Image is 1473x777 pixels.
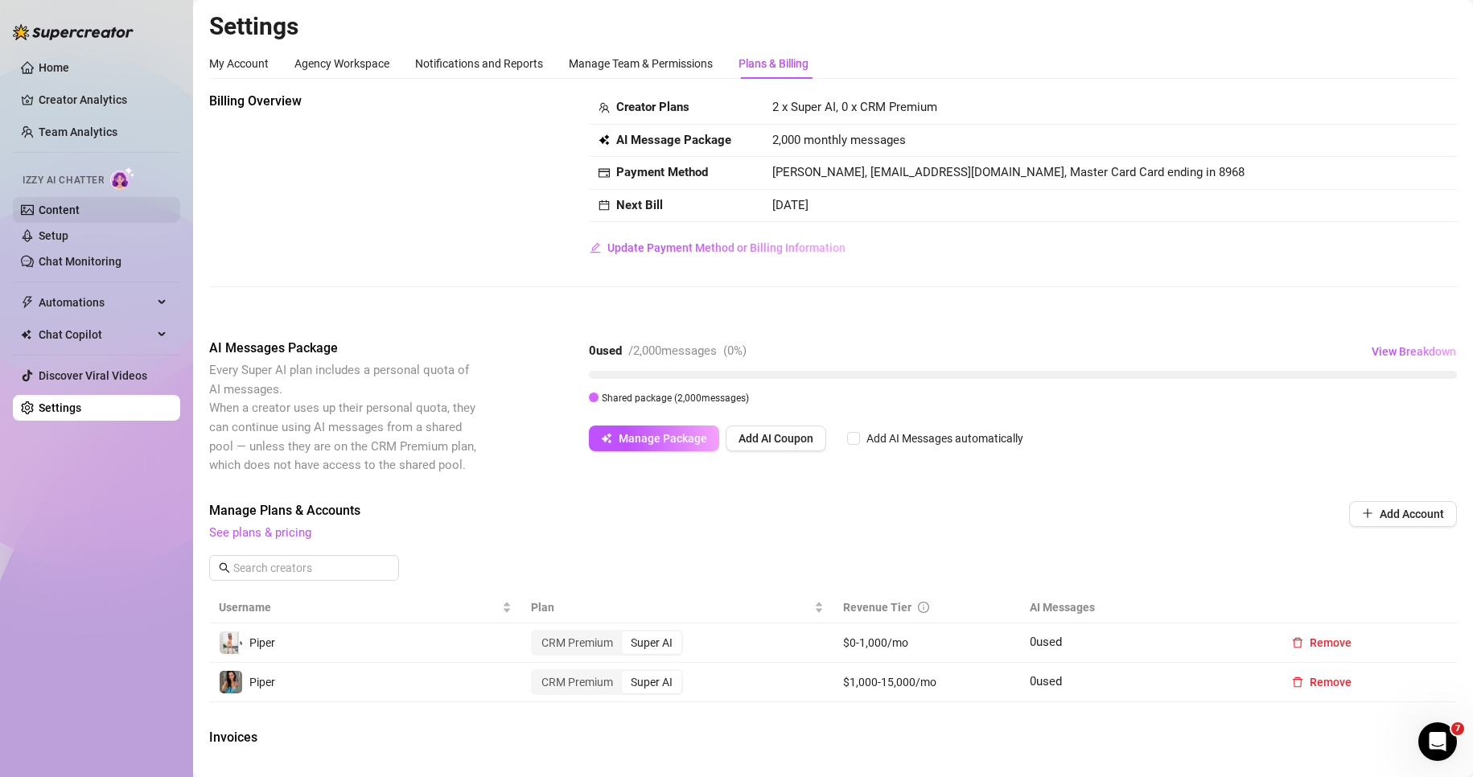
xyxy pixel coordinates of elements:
[1371,339,1457,364] button: View Breakdown
[233,559,376,577] input: Search creators
[39,322,153,347] span: Chat Copilot
[209,363,476,472] span: Every Super AI plan includes a personal quota of AI messages. When a creator uses up their person...
[772,198,809,212] span: [DATE]
[1380,508,1444,520] span: Add Account
[39,229,68,242] a: Setup
[1372,345,1456,358] span: View Breakdown
[209,11,1457,42] h2: Settings
[13,24,134,40] img: logo-BBDzfeDw.svg
[533,671,622,693] div: CRM Premium
[531,598,811,616] span: Plan
[628,343,717,358] span: / 2,000 messages
[622,671,681,693] div: Super AI
[843,601,911,614] span: Revenue Tier
[531,669,683,695] div: segmented control
[1030,635,1062,649] span: 0 used
[415,55,543,72] div: Notifications and Reports
[294,55,389,72] div: Agency Workspace
[39,125,117,138] a: Team Analytics
[739,432,813,445] span: Add AI Coupon
[833,623,1021,663] td: $0-1,000/mo
[1279,630,1364,656] button: Remove
[533,631,622,654] div: CRM Premium
[602,393,749,404] span: Shared package ( 2,000 messages)
[918,602,929,613] span: info-circle
[590,242,601,253] span: edit
[39,87,167,113] a: Creator Analytics
[531,630,683,656] div: segmented control
[110,166,135,190] img: AI Chatter
[521,592,833,623] th: Plan
[866,430,1023,447] div: Add AI Messages automatically
[39,290,153,315] span: Automations
[249,636,275,649] span: Piper
[772,131,906,150] span: 2,000 monthly messages
[607,241,846,254] span: Update Payment Method or Billing Information
[833,663,1021,702] td: $1,000-15,000/mo
[616,198,663,212] strong: Next Bill
[39,369,147,382] a: Discover Viral Videos
[219,598,499,616] span: Username
[569,55,713,72] div: Manage Team & Permissions
[1451,722,1464,735] span: 7
[616,133,731,147] strong: AI Message Package
[589,235,846,261] button: Update Payment Method or Billing Information
[1292,676,1303,688] span: delete
[249,676,275,689] span: Piper
[209,525,311,540] a: See plans & pricing
[39,61,69,74] a: Home
[209,728,479,747] span: Invoices
[1418,722,1457,761] iframe: Intercom live chat
[726,425,826,451] button: Add AI Coupon
[39,255,121,268] a: Chat Monitoring
[599,102,610,113] span: team
[220,671,242,693] img: Piper
[1279,669,1364,695] button: Remove
[209,339,479,358] span: AI Messages Package
[589,425,719,451] button: Manage Package
[209,501,1240,520] span: Manage Plans & Accounts
[39,401,81,414] a: Settings
[39,203,80,216] a: Content
[220,631,242,654] img: Piper
[219,562,230,573] span: search
[1310,636,1352,649] span: Remove
[599,199,610,211] span: calendar
[209,55,269,72] div: My Account
[1292,637,1303,648] span: delete
[1310,676,1352,689] span: Remove
[21,329,31,340] img: Chat Copilot
[1349,501,1457,527] button: Add Account
[209,92,479,111] span: Billing Overview
[616,100,689,114] strong: Creator Plans
[772,165,1245,179] span: [PERSON_NAME], [EMAIL_ADDRESS][DOMAIN_NAME], Master Card Card ending in 8968
[599,167,610,179] span: credit-card
[739,55,809,72] div: Plans & Billing
[1020,592,1269,623] th: AI Messages
[616,165,708,179] strong: Payment Method
[723,343,747,358] span: ( 0 %)
[21,296,34,309] span: thunderbolt
[23,173,104,188] span: Izzy AI Chatter
[619,432,707,445] span: Manage Package
[622,631,681,654] div: Super AI
[589,343,622,358] strong: 0 used
[772,100,937,114] span: 2 x Super AI, 0 x CRM Premium
[1030,674,1062,689] span: 0 used
[1362,508,1373,519] span: plus
[209,592,521,623] th: Username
